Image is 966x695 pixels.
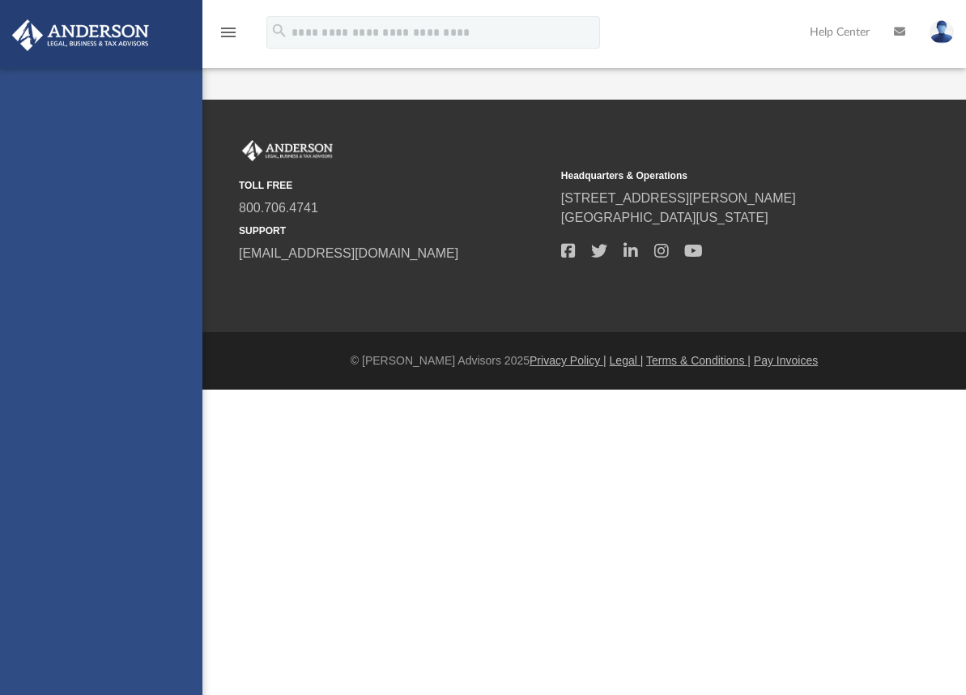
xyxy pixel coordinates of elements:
img: User Pic [930,20,954,44]
a: Terms & Conditions | [646,354,751,367]
a: [EMAIL_ADDRESS][DOMAIN_NAME] [239,246,458,260]
img: Anderson Advisors Platinum Portal [7,19,154,51]
a: [STREET_ADDRESS][PERSON_NAME] [561,191,796,205]
a: Privacy Policy | [530,354,606,367]
i: search [270,22,288,40]
img: Anderson Advisors Platinum Portal [239,140,336,161]
small: SUPPORT [239,224,550,238]
a: Legal | [610,354,644,367]
i: menu [219,23,238,42]
div: © [PERSON_NAME] Advisors 2025 [202,352,966,369]
a: [GEOGRAPHIC_DATA][US_STATE] [561,211,768,224]
small: TOLL FREE [239,178,550,193]
a: 800.706.4741 [239,201,318,215]
a: menu [219,31,238,42]
small: Headquarters & Operations [561,168,872,183]
a: Pay Invoices [754,354,818,367]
